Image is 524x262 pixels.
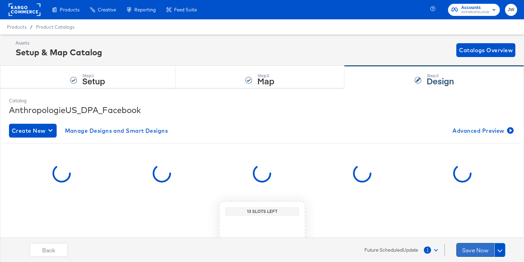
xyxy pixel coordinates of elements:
[459,45,513,55] span: Catalogs Overview
[448,4,500,16] button: AccountsANTHROPOLOGIE
[174,7,197,12] span: Feed Suite
[62,124,171,138] button: Manage Designs and Smart Designs
[60,7,79,12] span: Products
[424,246,431,254] span: 1
[16,40,102,46] div: Assets
[27,24,36,30] span: /
[9,97,515,104] div: Catalog
[257,73,274,78] div: Step: 2
[456,243,494,257] button: Save Now
[427,75,454,86] strong: Design
[98,7,116,12] span: Creative
[9,124,57,138] button: Create New
[456,43,515,57] button: Catalogs Overview
[427,73,454,78] div: Step: 3
[461,4,489,11] span: Accounts
[12,126,54,135] span: Create New
[452,126,512,135] span: Advanced Preview
[65,126,168,135] span: Manage Designs and Smart Designs
[16,46,102,58] div: Setup & Map Catalog
[227,209,297,214] div: 13 Slots Left
[364,247,418,253] span: Future Scheduled Update
[423,244,441,256] button: 1
[461,10,489,15] span: ANTHROPOLOGIE
[82,73,105,78] div: Step: 1
[36,24,74,30] a: Product Catalogs
[7,24,27,30] span: Products
[82,75,105,86] strong: Setup
[9,104,515,116] div: AnthropologieUS_DPA_Facebook
[30,243,68,257] button: Back
[257,75,274,86] strong: Map
[450,124,515,138] button: Advanced Preview
[134,7,156,12] span: Reporting
[505,4,517,16] button: JW
[508,6,514,14] span: JW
